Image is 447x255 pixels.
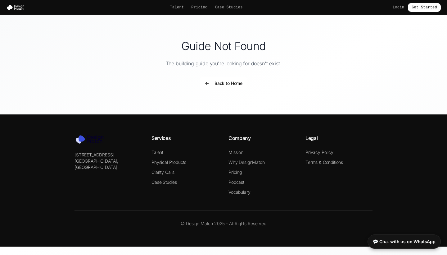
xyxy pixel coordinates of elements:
[74,152,142,158] p: [STREET_ADDRESS]
[191,5,207,10] a: Pricing
[151,134,219,142] h4: Services
[228,134,296,142] h4: Company
[368,234,441,249] a: 💬 Chat with us on WhatsApp
[14,40,433,52] h1: Guide Not Found
[228,179,244,185] a: Podcast
[74,220,372,227] p: © Design Match 2025 - All Rights Reserved
[228,150,243,155] a: Mission
[151,150,163,155] a: Talent
[14,60,433,67] p: The building guide you're looking for doesn't exist.
[408,3,441,12] a: Get Started
[151,169,174,175] a: Clarity Calls
[151,179,177,185] a: Case Studies
[228,169,242,175] a: Pricing
[200,81,247,87] a: Back to Home
[228,160,265,165] a: Why DesignMatch
[74,134,109,144] img: Design Match
[215,5,242,10] a: Case Studies
[200,77,247,90] button: Back to Home
[170,5,184,10] a: Talent
[151,160,186,165] a: Physical Products
[305,134,372,142] h4: Legal
[305,160,343,165] a: Terms & Conditions
[393,5,404,10] a: Login
[305,150,333,155] a: Privacy Policy
[74,158,142,170] p: [GEOGRAPHIC_DATA], [GEOGRAPHIC_DATA]
[6,4,27,11] img: Design Match
[228,189,250,195] a: Vocabulary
